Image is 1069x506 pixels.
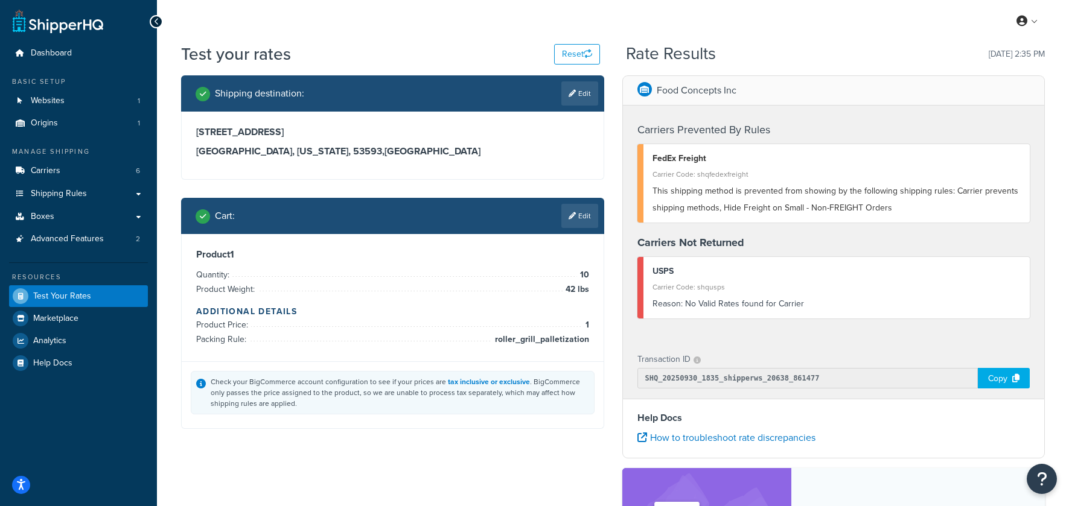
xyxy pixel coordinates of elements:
span: 42 lbs [563,282,589,297]
h2: Rate Results [626,45,716,63]
strong: Carriers Not Returned [637,235,744,250]
h4: Help Docs [637,411,1030,425]
span: Shipping Rules [31,189,87,199]
div: Basic Setup [9,77,148,87]
a: How to troubleshoot rate discrepancies [637,431,815,444]
div: Copy [978,368,1030,388]
a: Websites1 [9,90,148,112]
a: Shipping Rules [9,183,148,205]
span: 6 [136,166,140,176]
li: Advanced Features [9,228,148,250]
span: Quantity: [196,268,232,281]
div: Manage Shipping [9,147,148,157]
h2: Cart : [215,210,235,221]
div: No Valid Rates found for Carrier [653,296,1021,312]
div: USPS [653,263,1021,280]
h3: [GEOGRAPHIC_DATA], [US_STATE], 53593 , [GEOGRAPHIC_DATA] [196,145,589,157]
span: Websites [31,96,65,106]
h3: Product 1 [196,248,589,261]
span: 1 [138,96,140,106]
span: Product Weight: [196,283,258,296]
div: Resources [9,272,148,282]
span: 10 [577,268,589,282]
a: Edit [561,81,598,106]
a: Help Docs [9,352,148,374]
a: Edit [561,204,598,228]
h1: Test your rates [181,42,291,66]
span: Product Price: [196,318,251,331]
span: Reason: [653,297,683,310]
span: Packing Rule: [196,333,249,346]
div: Carrier Code: shqfedexfreight [653,166,1021,183]
a: Dashboard [9,42,148,65]
div: Check your BigCommerce account configuration to see if your prices are . BigCommerce only passes ... [211,376,589,409]
h4: Additional Details [196,305,589,318]
a: Origins1 [9,112,148,134]
h3: [STREET_ADDRESS] [196,126,589,138]
h4: Carriers Prevented By Rules [637,122,1030,138]
a: Advanced Features2 [9,228,148,250]
span: Analytics [33,336,66,346]
span: Help Docs [33,358,72,368]
span: Origins [31,118,58,128]
div: Carrier Code: shqusps [653,279,1021,296]
li: Origins [9,112,148,134]
span: Carriers [31,166,60,176]
a: Test Your Rates [9,285,148,307]
p: [DATE] 2:35 PM [989,46,1045,63]
a: Carriers6 [9,160,148,182]
span: Advanced Features [31,234,104,244]
a: Boxes [9,206,148,228]
button: Reset [554,44,600,65]
div: FedEx Freight [653,150,1021,167]
a: Marketplace [9,308,148,329]
a: Analytics [9,330,148,352]
a: tax inclusive or exclusive [448,376,530,387]
span: 2 [136,234,140,244]
span: This shipping method is prevented from showing by the following shipping rules: Carrier prevents ... [653,185,1018,214]
h2: Shipping destination : [215,88,304,99]
li: Carriers [9,160,148,182]
span: Boxes [31,212,54,222]
span: Dashboard [31,48,72,59]
p: Food Concepts Inc [657,82,736,99]
span: 1 [138,118,140,128]
span: roller_grill_palletization [492,332,589,347]
li: Websites [9,90,148,112]
span: Test Your Rates [33,291,91,302]
p: Transaction ID [637,351,691,368]
span: Marketplace [33,314,78,324]
span: 1 [582,318,589,332]
button: Open Resource Center [1027,464,1057,494]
